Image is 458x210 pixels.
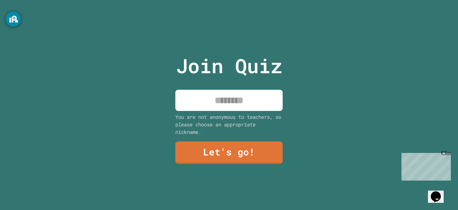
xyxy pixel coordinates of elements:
button: GoGuardian Privacy Information [6,11,21,27]
div: You are not anonymous to teachers, so please choose an appropriate nickname. [175,113,283,136]
a: Let's go! [175,141,283,164]
div: Chat with us now!Close [3,3,49,46]
iframe: chat widget [428,181,451,203]
iframe: chat widget [399,150,451,181]
p: Join Quiz [176,51,282,81]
